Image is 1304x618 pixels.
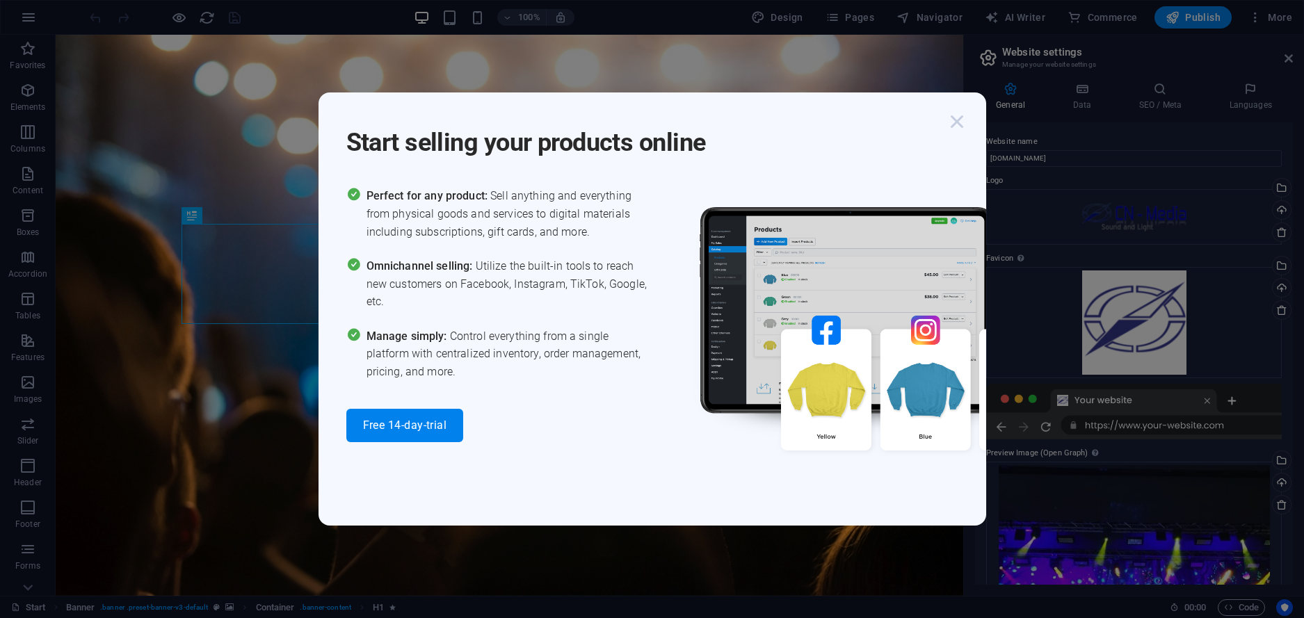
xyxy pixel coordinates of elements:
span: Utilize the built-in tools to reach new customers on Facebook, Instagram, TikTok, Google, etc. [367,257,652,311]
span: Control everything from a single platform with centralized inventory, order management, pricing, ... [367,327,652,381]
img: promo_image.png [677,187,1094,491]
span: Omnichannel selling: [367,259,476,273]
span: Free 14-day-trial [363,420,447,431]
h1: Start selling your products online [346,109,944,159]
button: Free 14-day-trial [346,409,464,442]
span: Perfect for any product: [367,189,490,202]
span: Manage simply: [367,330,450,343]
span: Sell anything and everything from physical goods and services to digital materials including subs... [367,187,652,241]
